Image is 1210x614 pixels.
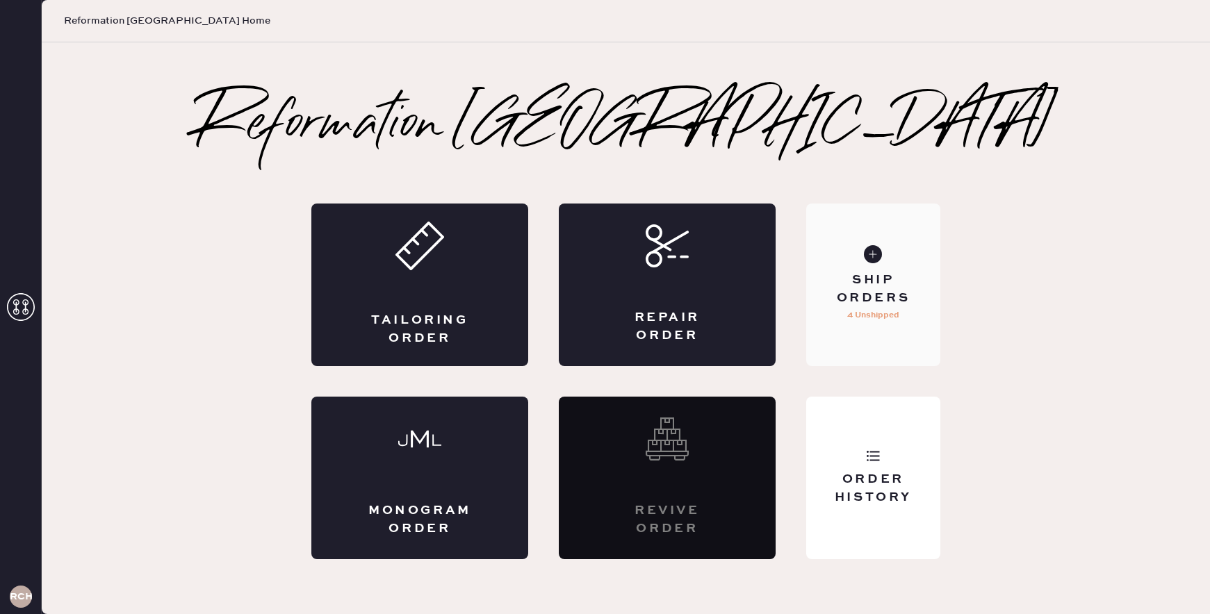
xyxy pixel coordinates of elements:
div: Tailoring Order [367,312,473,347]
div: Interested? Contact us at care@hemster.co [559,397,776,559]
span: Reformation [GEOGRAPHIC_DATA] Home [64,14,270,28]
div: Order History [817,471,929,506]
p: 4 Unshipped [847,307,899,324]
h2: Reformation [GEOGRAPHIC_DATA] [196,98,1056,153]
h3: RCHA [10,592,32,601]
div: Monogram Order [367,502,473,537]
div: Repair Order [614,309,720,344]
div: Revive order [614,502,720,537]
div: Ship Orders [817,272,929,306]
